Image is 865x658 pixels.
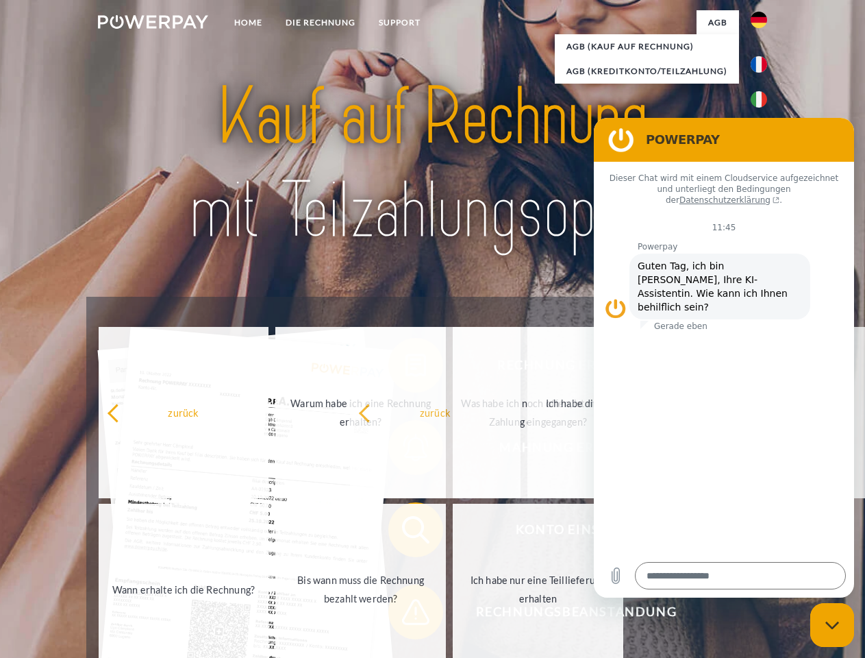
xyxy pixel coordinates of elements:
div: zurück [107,403,261,422]
div: Bis wann muss die Rechnung bezahlt werden? [284,571,438,608]
a: AGB (Kauf auf Rechnung) [555,34,739,59]
img: logo-powerpay-white.svg [98,15,208,29]
a: agb [697,10,739,35]
img: it [751,91,767,108]
img: de [751,12,767,28]
a: AGB (Kreditkonto/Teilzahlung) [555,59,739,84]
div: Warum habe ich eine Rechnung erhalten? [284,394,438,431]
div: zurück [358,403,512,422]
img: fr [751,56,767,73]
div: Wann erhalte ich die Rechnung? [107,580,261,598]
a: DIE RECHNUNG [274,10,367,35]
a: SUPPORT [367,10,432,35]
a: Home [223,10,274,35]
div: Ich habe nur eine Teillieferung erhalten [461,571,615,608]
iframe: Schaltfläche zum Öffnen des Messaging-Fensters; Konversation läuft [810,603,854,647]
img: title-powerpay_de.svg [131,66,734,263]
div: Ich habe die Rechnung bereits bezahlt [536,394,690,431]
iframe: Messaging-Fenster [594,118,854,598]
